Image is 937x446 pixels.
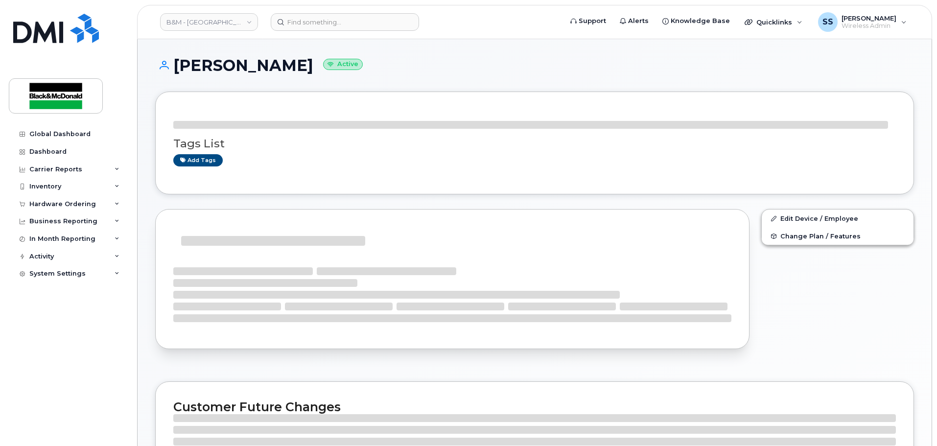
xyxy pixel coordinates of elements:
[762,227,914,245] button: Change Plan / Features
[173,399,896,414] h2: Customer Future Changes
[173,138,896,150] h3: Tags List
[762,210,914,227] a: Edit Device / Employee
[155,57,914,74] h1: [PERSON_NAME]
[173,154,223,166] a: Add tags
[323,59,363,70] small: Active
[780,233,861,240] span: Change Plan / Features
